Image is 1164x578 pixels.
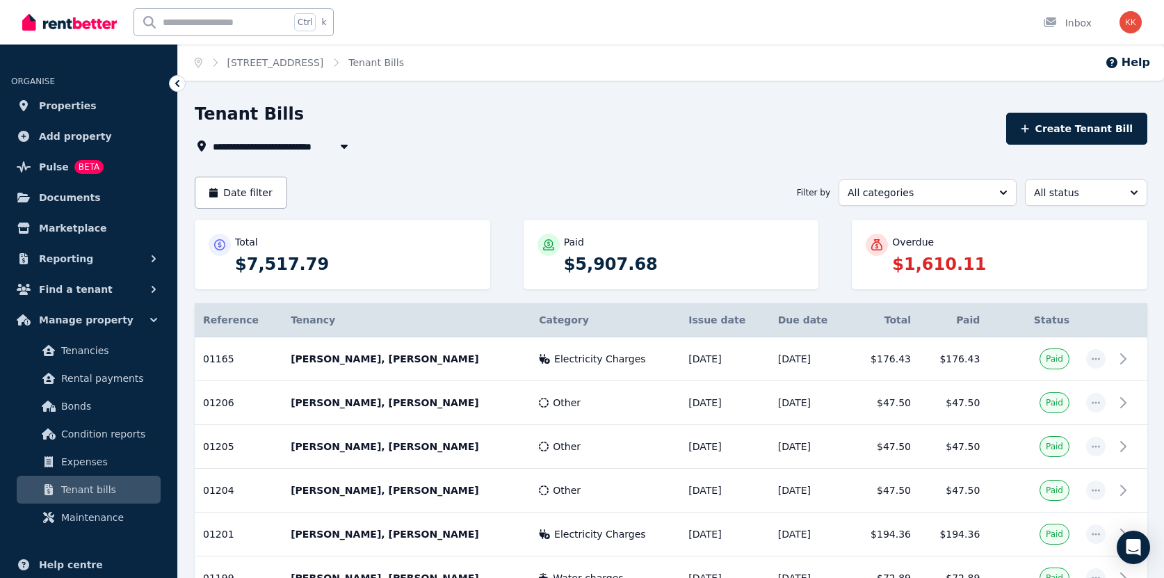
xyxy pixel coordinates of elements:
span: Filter by [797,187,830,198]
a: [STREET_ADDRESS] [227,57,324,68]
td: [DATE] [770,381,850,425]
th: Paid [919,303,988,337]
a: Condition reports [17,420,161,448]
td: $47.50 [850,425,919,469]
img: RentBetter [22,12,117,33]
button: Create Tenant Bill [1006,113,1147,145]
td: $47.50 [850,469,919,513]
img: Klevis Kllogjri [1119,11,1142,33]
p: Total [235,235,258,249]
p: [PERSON_NAME], [PERSON_NAME] [291,396,522,410]
div: Inbox [1043,16,1092,30]
button: Find a tenant [11,275,166,303]
th: Tenancy [282,303,531,337]
a: Tenant bills [17,476,161,504]
td: [DATE] [680,337,769,381]
td: $47.50 [919,469,988,513]
td: $176.43 [850,337,919,381]
span: Paid [1046,353,1063,364]
span: Reporting [39,250,93,267]
p: [PERSON_NAME], [PERSON_NAME] [291,527,522,541]
span: 01165 [203,353,234,364]
a: Bonds [17,392,161,420]
p: $5,907.68 [564,253,805,275]
span: Bonds [61,398,155,415]
a: Add property [11,122,166,150]
span: ORGANISE [11,77,55,86]
span: Rental payments [61,370,155,387]
button: Reporting [11,245,166,273]
a: Tenant Bills [348,57,404,68]
span: Condition reports [61,426,155,442]
span: Paid [1046,485,1063,496]
p: $1,610.11 [892,253,1133,275]
a: PulseBETA [11,153,166,181]
td: [DATE] [770,513,850,556]
th: Due date [770,303,850,337]
p: Paid [564,235,584,249]
a: Properties [11,92,166,120]
span: Marketplace [39,220,106,236]
span: Find a tenant [39,281,113,298]
span: All status [1034,186,1119,200]
span: Pulse [39,159,69,175]
td: [DATE] [770,425,850,469]
span: Other [553,440,581,453]
p: [PERSON_NAME], [PERSON_NAME] [291,440,522,453]
span: Electricity Charges [554,527,646,541]
a: Expenses [17,448,161,476]
td: $47.50 [919,381,988,425]
span: Ctrl [294,13,316,31]
span: Manage property [39,312,134,328]
button: All categories [839,179,1017,206]
button: Manage property [11,306,166,334]
span: Other [553,396,581,410]
span: Help centre [39,556,103,573]
span: Expenses [61,453,155,470]
a: Maintenance [17,504,161,531]
th: Issue date [680,303,769,337]
span: 01204 [203,485,234,496]
span: Electricity Charges [554,352,646,366]
a: Documents [11,184,166,211]
span: Paid [1046,529,1063,540]
span: 01205 [203,441,234,452]
span: Add property [39,128,112,145]
span: 01201 [203,529,234,540]
span: Other [553,483,581,497]
a: Marketplace [11,214,166,242]
span: k [321,17,326,28]
span: Maintenance [61,509,155,526]
td: $194.36 [850,513,919,556]
th: Total [850,303,919,337]
h1: Tenant Bills [195,103,304,125]
p: Overdue [892,235,934,249]
span: Properties [39,97,97,114]
th: Category [531,303,680,337]
a: Rental payments [17,364,161,392]
td: [DATE] [680,469,769,513]
td: [DATE] [680,381,769,425]
p: [PERSON_NAME], [PERSON_NAME] [291,352,522,366]
span: All categories [848,186,988,200]
td: [DATE] [680,425,769,469]
span: Reference [203,314,259,326]
td: $47.50 [850,381,919,425]
td: $47.50 [919,425,988,469]
th: Status [988,303,1078,337]
div: Open Intercom Messenger [1117,531,1150,564]
td: $176.43 [919,337,988,381]
span: Paid [1046,441,1063,452]
td: [DATE] [770,337,850,381]
button: Help [1105,54,1150,71]
button: All status [1025,179,1147,206]
span: Documents [39,189,101,206]
span: BETA [74,160,104,174]
span: Tenancies [61,342,155,359]
p: [PERSON_NAME], [PERSON_NAME] [291,483,522,497]
p: $7,517.79 [235,253,476,275]
td: $194.36 [919,513,988,556]
span: Tenant bills [61,481,155,498]
button: Date filter [195,177,287,209]
a: Tenancies [17,337,161,364]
